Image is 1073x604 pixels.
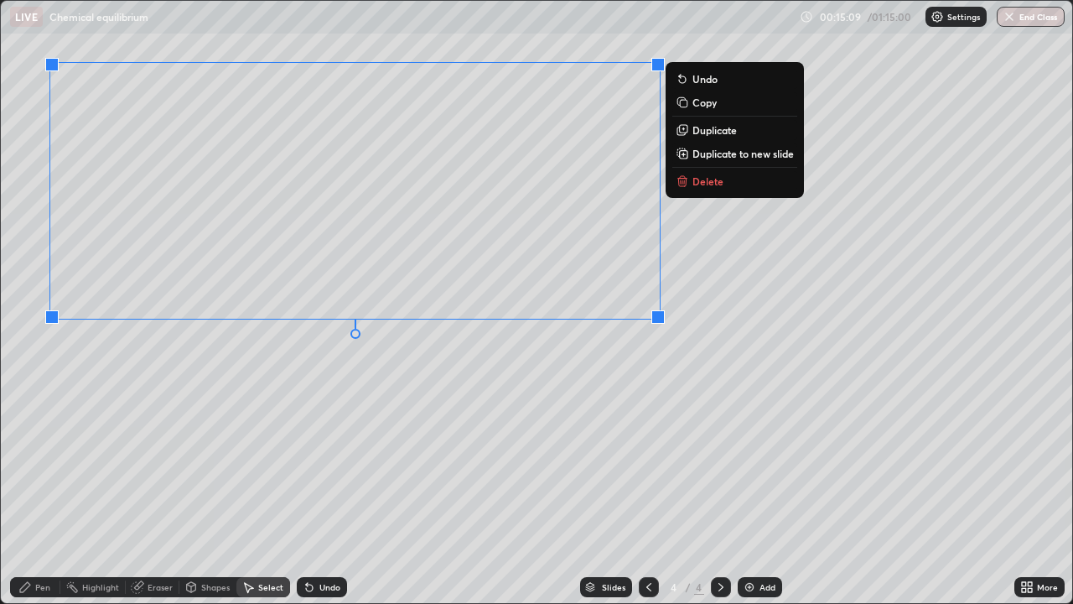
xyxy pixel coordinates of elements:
[759,583,775,591] div: Add
[672,120,797,140] button: Duplicate
[694,580,704,595] div: 4
[997,7,1065,27] button: End Class
[930,10,944,23] img: class-settings-icons
[1037,583,1058,591] div: More
[672,69,797,89] button: Undo
[692,174,723,188] p: Delete
[35,583,50,591] div: Pen
[258,583,283,591] div: Select
[666,582,682,592] div: 4
[672,92,797,112] button: Copy
[49,10,148,23] p: Chemical equilibrium
[692,72,718,86] p: Undo
[692,96,717,109] p: Copy
[672,143,797,164] button: Duplicate to new slide
[947,13,980,21] p: Settings
[692,147,794,160] p: Duplicate to new slide
[201,583,230,591] div: Shapes
[82,583,119,591] div: Highlight
[743,581,756,594] img: add-slide-button
[692,123,737,137] p: Duplicate
[686,582,691,592] div: /
[672,171,797,191] button: Delete
[15,10,38,23] p: LIVE
[319,583,340,591] div: Undo
[1003,10,1016,23] img: end-class-cross
[602,583,625,591] div: Slides
[148,583,173,591] div: Eraser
